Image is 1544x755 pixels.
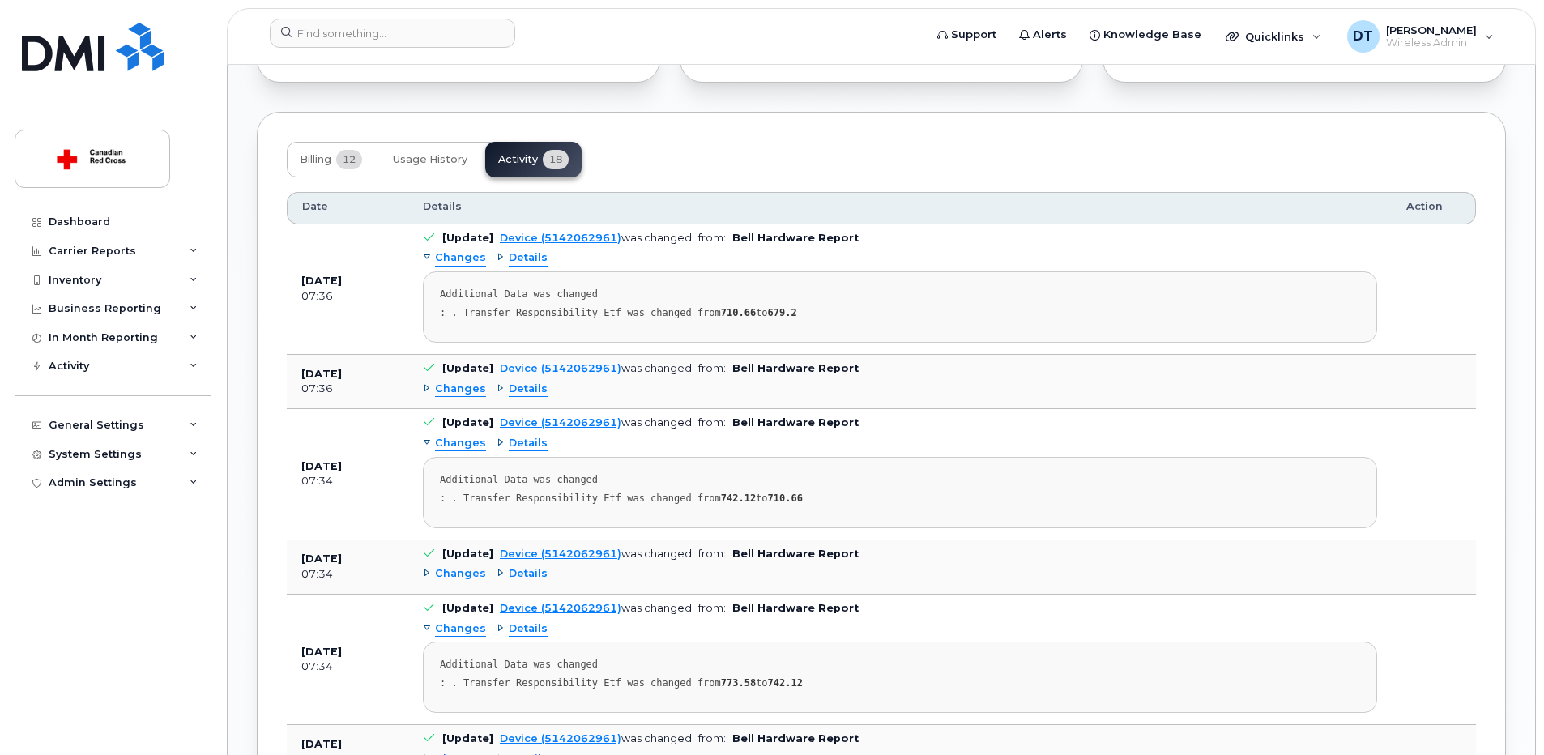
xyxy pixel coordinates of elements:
[500,602,692,614] div: was changed
[442,602,493,614] b: [Update]
[1245,30,1304,43] span: Quicklinks
[500,362,692,374] div: was changed
[926,19,1008,51] a: Support
[721,307,756,318] strong: 710.66
[442,362,493,374] b: [Update]
[698,232,726,244] span: from:
[732,416,859,429] b: Bell Hardware Report
[301,382,394,396] div: 07:36
[301,275,342,287] b: [DATE]
[721,677,756,689] strong: 773.58
[768,307,797,318] strong: 679.2
[500,548,621,560] a: Device (5142062961)
[500,362,621,374] a: Device (5142062961)
[440,493,1360,505] div: : . Transfer Responsibility Etf was changed from to
[1008,19,1078,51] a: Alerts
[336,150,362,169] span: 12
[500,232,692,244] div: was changed
[1386,23,1477,36] span: [PERSON_NAME]
[698,416,726,429] span: from:
[301,368,342,380] b: [DATE]
[509,436,548,451] span: Details
[301,460,342,472] b: [DATE]
[440,288,1360,301] div: Additional Data was changed
[500,548,692,560] div: was changed
[698,362,726,374] span: from:
[423,199,462,214] span: Details
[732,602,859,614] b: Bell Hardware Report
[301,646,342,658] b: [DATE]
[698,602,726,614] span: from:
[435,250,486,266] span: Changes
[301,552,342,565] b: [DATE]
[698,732,726,744] span: from:
[1103,27,1201,43] span: Knowledge Base
[500,732,692,744] div: was changed
[509,250,548,266] span: Details
[442,416,493,429] b: [Update]
[768,677,803,689] strong: 742.12
[300,153,331,166] span: Billing
[442,232,493,244] b: [Update]
[768,493,803,504] strong: 710.66
[301,289,394,304] div: 07:36
[1353,27,1373,46] span: DT
[301,567,394,582] div: 07:34
[500,732,621,744] a: Device (5142062961)
[500,602,621,614] a: Device (5142062961)
[302,199,328,214] span: Date
[509,382,548,397] span: Details
[270,19,515,48] input: Find something...
[440,474,1360,486] div: Additional Data was changed
[442,548,493,560] b: [Update]
[1078,19,1213,51] a: Knowledge Base
[500,232,621,244] a: Device (5142062961)
[721,493,756,504] strong: 742.12
[435,566,486,582] span: Changes
[732,732,859,744] b: Bell Hardware Report
[301,474,394,488] div: 07:34
[732,232,859,244] b: Bell Hardware Report
[440,659,1360,671] div: Additional Data was changed
[442,732,493,744] b: [Update]
[509,566,548,582] span: Details
[1386,36,1477,49] span: Wireless Admin
[698,548,726,560] span: from:
[440,307,1360,319] div: : . Transfer Responsibility Etf was changed from to
[435,382,486,397] span: Changes
[1033,27,1067,43] span: Alerts
[1214,20,1333,53] div: Quicklinks
[500,416,621,429] a: Device (5142062961)
[951,27,996,43] span: Support
[1336,20,1505,53] div: Dragos Tudose
[732,548,859,560] b: Bell Hardware Report
[509,621,548,637] span: Details
[500,416,692,429] div: was changed
[393,153,467,166] span: Usage History
[1392,192,1476,224] th: Action
[301,659,394,674] div: 07:34
[435,621,486,637] span: Changes
[301,738,342,750] b: [DATE]
[732,362,859,374] b: Bell Hardware Report
[440,677,1360,689] div: : . Transfer Responsibility Etf was changed from to
[435,436,486,451] span: Changes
